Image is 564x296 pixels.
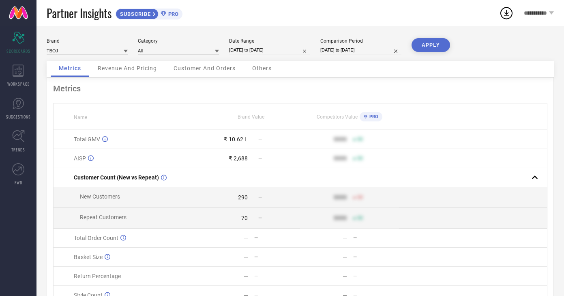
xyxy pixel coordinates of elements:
div: — [244,254,248,260]
span: Partner Insights [47,5,112,22]
span: TRENDS [11,147,25,153]
span: Return Percentage [74,273,121,279]
span: 50 [357,136,363,142]
span: Repeat Customers [80,214,127,220]
div: Open download list [499,6,514,20]
div: — [254,235,300,241]
div: 9999 [334,215,347,221]
span: Metrics [59,65,81,71]
span: Total Order Count [74,235,118,241]
input: Select date range [229,46,310,54]
span: SUGGESTIONS [6,114,31,120]
span: — [258,194,262,200]
span: — [258,156,262,161]
span: Customer And Orders [174,65,236,71]
span: PRO [166,11,178,17]
span: 50 [357,194,363,200]
span: Basket Size [74,254,103,260]
div: Comparison Period [320,38,401,44]
div: Category [138,38,219,44]
div: — [353,273,399,279]
span: 50 [357,215,363,221]
span: Others [252,65,272,71]
div: ₹ 2,688 [229,155,248,162]
span: FWD [15,179,22,186]
div: 290 [238,194,248,201]
div: Date Range [229,38,310,44]
input: Select comparison period [320,46,401,54]
div: — [254,273,300,279]
span: SCORECARDS [6,48,30,54]
a: SUBSCRIBEPRO [116,6,182,19]
div: — [343,235,347,241]
div: 70 [241,215,248,221]
div: — [343,273,347,279]
div: ₹ 10.62 L [224,136,248,143]
span: New Customers [80,193,120,200]
span: AISP [74,155,86,162]
div: — [244,273,248,279]
span: Name [74,115,87,120]
span: 50 [357,156,363,161]
span: — [258,136,262,142]
div: — [343,254,347,260]
span: Customer Count (New vs Repeat) [74,174,159,181]
div: 9999 [334,155,347,162]
span: Total GMV [74,136,100,143]
button: APPLY [412,38,450,52]
span: — [258,215,262,221]
span: WORKSPACE [7,81,30,87]
span: SUBSCRIBE [116,11,153,17]
span: Brand Value [238,114,264,120]
span: Competitors Value [317,114,358,120]
div: — [353,254,399,260]
div: 9999 [334,136,347,143]
div: Metrics [53,84,547,93]
span: Revenue And Pricing [98,65,157,71]
div: 9999 [334,194,347,201]
div: — [244,235,248,241]
div: — [353,235,399,241]
div: Brand [47,38,128,44]
span: PRO [367,114,378,119]
div: — [254,254,300,260]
